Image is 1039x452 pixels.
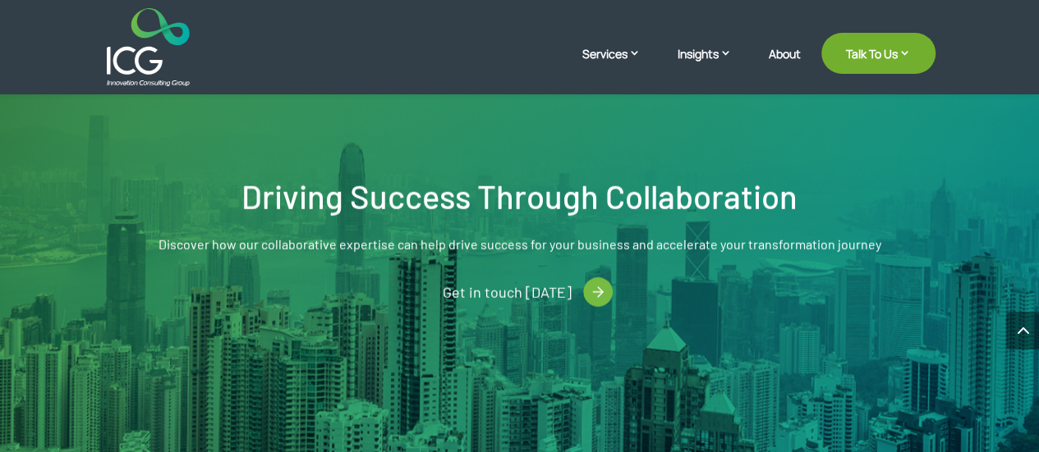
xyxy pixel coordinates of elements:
[769,48,801,86] a: About
[678,45,748,86] a: Insights
[582,45,657,86] a: Services
[426,268,613,316] a: Get in touch [DATE]
[821,33,936,74] a: Talk To Us
[107,8,190,86] img: ICG
[765,275,1039,452] iframe: Chat Widget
